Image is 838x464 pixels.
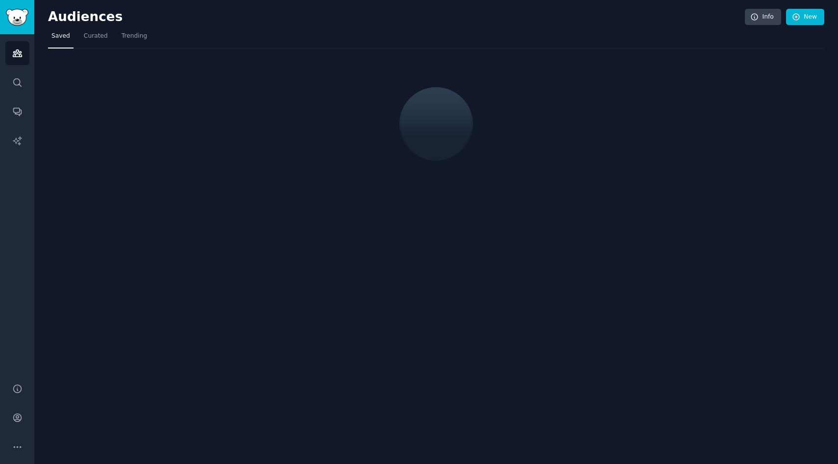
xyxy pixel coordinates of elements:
[122,32,147,41] span: Trending
[6,9,28,26] img: GummySearch logo
[786,9,824,25] a: New
[118,28,150,49] a: Trending
[51,32,70,41] span: Saved
[48,9,745,25] h2: Audiences
[48,28,74,49] a: Saved
[745,9,781,25] a: Info
[80,28,111,49] a: Curated
[84,32,108,41] span: Curated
